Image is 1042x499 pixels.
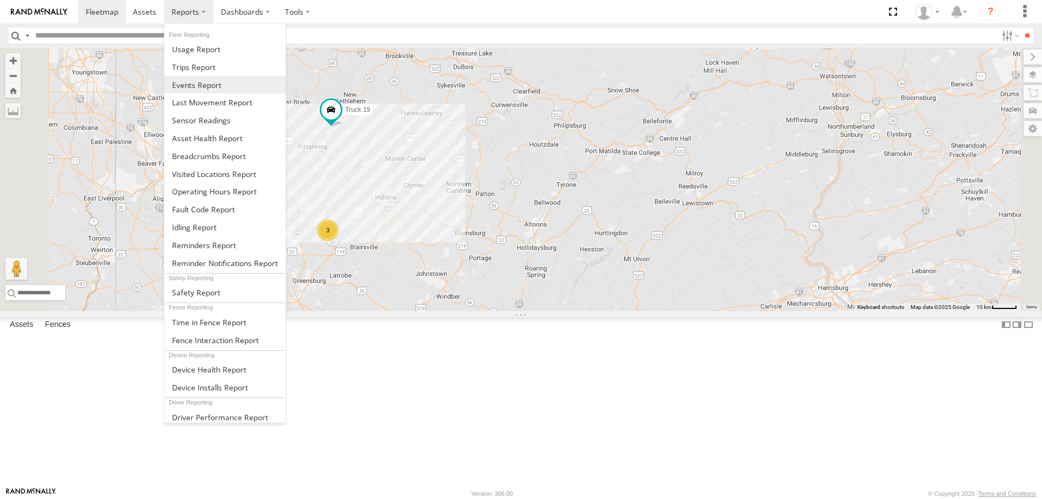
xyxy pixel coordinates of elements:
[164,40,285,58] a: Usage Report
[979,490,1036,497] a: Terms and Conditions
[911,304,970,310] span: Map data ©2025 Google
[317,219,339,241] div: 3
[164,331,285,349] a: Fence Interaction Report
[5,83,21,98] button: Zoom Home
[164,361,285,378] a: Device Health Report
[472,490,513,497] div: Version: 306.00
[164,58,285,76] a: Trips Report
[1024,121,1042,136] label: Map Settings
[1012,317,1022,333] label: Dock Summary Table to the Right
[973,304,1020,311] button: Map Scale: 10 km per 43 pixels
[164,283,285,301] a: Safety Report
[164,378,285,396] a: Device Installs Report
[5,258,27,280] button: Drag Pegman onto the map to open Street View
[164,111,285,129] a: Sensor Readings
[6,488,56,499] a: Visit our Website
[976,304,992,310] span: 10 km
[1026,305,1037,309] a: Terms (opens in new tab)
[40,317,76,332] label: Fences
[164,218,285,236] a: Idling Report
[164,313,285,331] a: Time in Fences Report
[164,408,285,426] a: Driver Performance Report
[997,28,1021,43] label: Search Filter Options
[164,147,285,165] a: Breadcrumbs Report
[164,200,285,218] a: Fault Code Report
[5,103,21,118] label: Measure
[5,68,21,83] button: Zoom out
[23,28,31,43] label: Search Query
[912,4,943,20] div: Caitlyn Akarman
[164,254,285,272] a: Service Reminder Notifications Report
[11,8,67,16] img: rand-logo.svg
[5,53,21,68] button: Zoom in
[164,93,285,111] a: Last Movement Report
[857,304,904,311] button: Keyboard shortcuts
[164,76,285,94] a: Full Events Report
[164,165,285,183] a: Visited Locations Report
[1001,317,1012,333] label: Dock Summary Table to the Left
[982,3,999,21] i: ?
[164,182,285,200] a: Asset Operating Hours Report
[928,490,1036,497] div: © Copyright 2025 -
[1023,317,1034,333] label: Hide Summary Table
[164,236,285,254] a: Reminders Report
[4,317,39,332] label: Assets
[164,129,285,147] a: Asset Health Report
[345,106,370,113] span: Truck 19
